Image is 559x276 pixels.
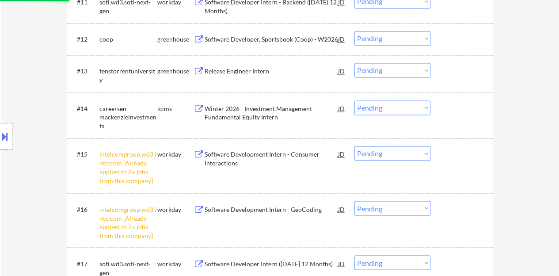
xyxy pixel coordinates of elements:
div: workday [157,205,194,214]
div: Software Developer Intern ([DATE] 12 Months) [205,259,338,268]
div: #17 [77,259,92,268]
div: JD [337,255,346,271]
div: Software Development Intern - GeoCoding [205,205,338,214]
div: JD [337,146,346,162]
div: workday [157,259,194,268]
div: coop [99,35,157,44]
div: greenhouse [157,67,194,76]
div: Winter 2026 - Investment Management - Fundamental Equity Intern [205,104,338,122]
div: JD [337,31,346,47]
div: #12 [77,35,92,44]
div: Software Developer, Sportsbook (Coop) - W2026 [205,35,338,44]
div: JD [337,63,346,79]
div: greenhouse [157,35,194,44]
div: JD [337,100,346,116]
div: workday [157,150,194,159]
div: Release Engineer Intern [205,67,338,76]
div: JD [337,201,346,217]
div: Software Development Intern - Consumer Interactions [205,150,338,167]
div: intelcomgroup.wd3.intelcom [Already applied to 2+ jobs from this company] [99,205,157,239]
div: icims [157,104,194,113]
